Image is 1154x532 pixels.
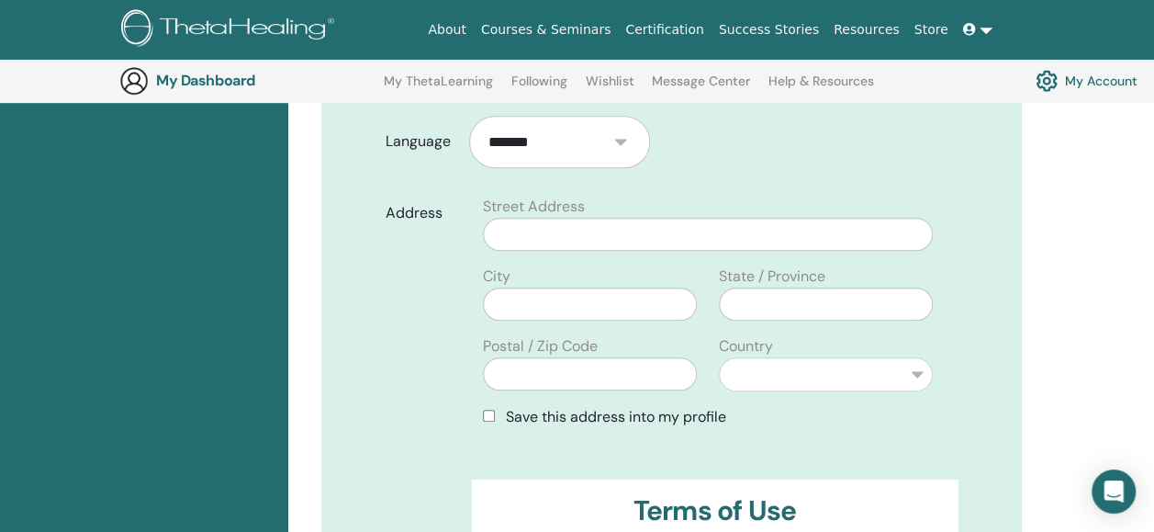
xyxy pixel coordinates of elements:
label: Address [372,196,472,231]
label: City [483,266,510,288]
img: generic-user-icon.jpg [119,66,149,96]
a: About [420,13,473,47]
h3: My Dashboard [156,72,340,89]
a: Wishlist [586,74,634,103]
a: Resources [826,13,907,47]
label: Country [719,335,773,357]
label: State / Province [719,266,825,288]
label: Street Address [483,196,585,218]
a: My ThetaLearning [384,74,493,103]
img: cog.svg [1036,65,1058,96]
h3: Terms of Use [487,494,943,527]
img: logo.png [121,9,341,51]
label: Language [372,124,469,159]
a: Courses & Seminars [474,13,619,47]
a: Certification [618,13,711,47]
a: Help & Resources [768,74,874,103]
a: Store [907,13,956,47]
label: Postal / Zip Code [483,335,598,357]
a: Success Stories [711,13,826,47]
a: My Account [1036,65,1137,96]
div: Open Intercom Messenger [1092,470,1136,514]
a: Following [511,74,567,103]
a: Message Center [652,74,750,103]
span: Save this address into my profile [506,407,726,426]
